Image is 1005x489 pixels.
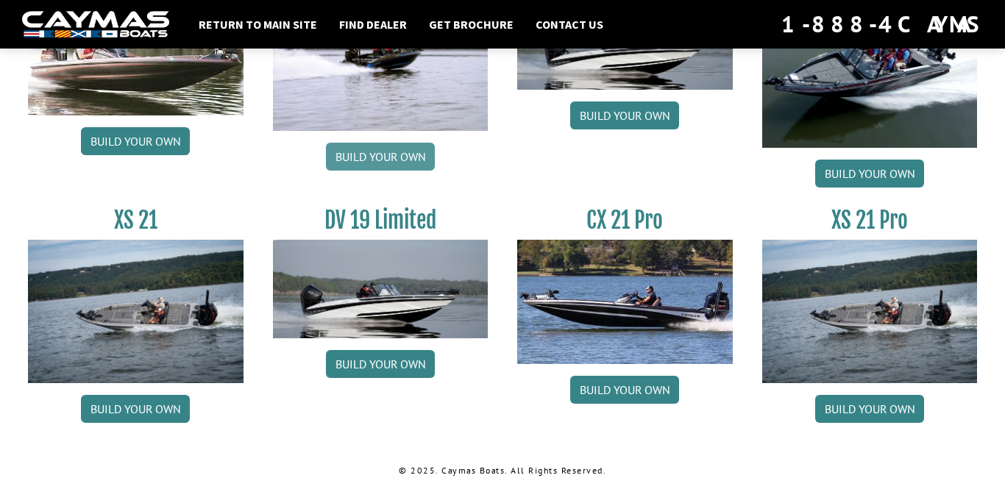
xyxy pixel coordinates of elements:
a: Build your own [326,350,435,378]
h3: XS 21 [28,207,244,234]
p: © 2025. Caymas Boats. All Rights Reserved. [28,464,977,477]
a: Build your own [815,395,924,423]
h3: DV 19 Limited [273,207,489,234]
a: Build your own [570,376,679,404]
h3: XS 21 Pro [762,207,978,234]
a: Build your own [81,127,190,155]
img: XS_21_thumbnail.jpg [28,240,244,383]
img: CX-21Pro_thumbnail.jpg [517,240,733,363]
img: dv-19-ban_from_website_for_caymas_connect.png [273,240,489,338]
a: Get Brochure [422,15,521,34]
a: Build your own [570,101,679,129]
div: 1-888-4CAYMAS [781,8,983,40]
img: XS_21_thumbnail.jpg [762,240,978,383]
img: white-logo-c9c8dbefe5ff5ceceb0f0178aa75bf4bb51f6bca0971e226c86eb53dfe498488.png [22,11,169,38]
h3: CX 21 Pro [517,207,733,234]
a: Return to main site [191,15,324,34]
a: Contact Us [528,15,611,34]
a: Build your own [81,395,190,423]
a: Build your own [815,160,924,188]
a: Find Dealer [332,15,414,34]
a: Build your own [326,143,435,171]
